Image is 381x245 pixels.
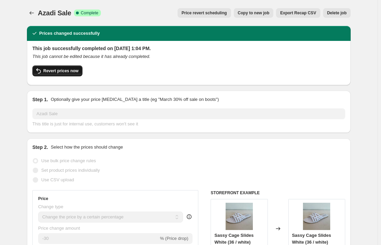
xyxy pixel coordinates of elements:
[182,10,227,16] span: Price revert scheduling
[32,65,82,76] button: Revert prices now
[41,158,96,163] span: Use bulk price change rules
[292,233,331,245] span: Sassy Cage Slides White (36 / white)
[38,233,158,244] input: -15
[280,10,316,16] span: Export Recap CSV
[327,10,347,16] span: Delete job
[38,204,63,209] span: Change type
[41,177,74,182] span: Use CSV upload
[32,144,48,151] h2: Step 2.
[32,54,150,59] i: This job cannot be edited because it has already completed.
[38,196,48,201] h3: Price
[178,8,231,18] button: Price revert scheduling
[276,8,320,18] button: Export Recap CSV
[39,30,100,37] h2: Prices changed successfully
[27,8,36,18] button: Price change jobs
[211,190,345,196] h6: STOREFRONT EXAMPLE
[51,96,219,103] p: Optionally give your price [MEDICAL_DATA] a title (eg "March 30% off sale on boots")
[32,121,138,126] span: This title is just for internal use, customers won't see it
[234,8,274,18] button: Copy to new job
[43,68,78,74] span: Revert prices now
[41,168,100,173] span: Set product prices individually
[32,96,48,103] h2: Step 1.
[38,226,80,231] span: Price change amount
[32,45,345,52] h2: This job successfully completed on [DATE] 1:04 PM.
[160,236,188,241] span: % (Price drop)
[38,9,71,17] span: Azadi Sale
[226,203,253,230] img: cagw1_7d7b91f4-8612-4ae2-aaa5-84aec2550c70_80x.jpg
[323,8,351,18] button: Delete job
[32,108,345,119] input: 30% off holiday sale
[186,213,193,220] div: help
[51,144,123,151] p: Select how the prices should change
[214,233,254,245] span: Sassy Cage Slides White (36 / white)
[238,10,270,16] span: Copy to new job
[303,203,330,230] img: cagw1_7d7b91f4-8612-4ae2-aaa5-84aec2550c70_80x.jpg
[81,10,98,16] span: Complete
